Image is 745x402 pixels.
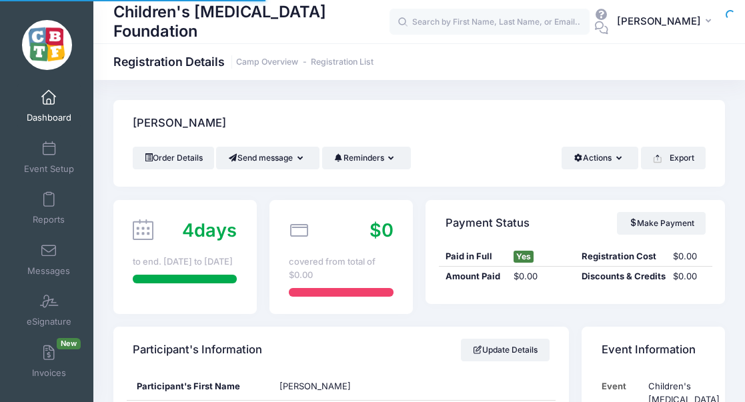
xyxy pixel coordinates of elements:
input: Search by First Name, Last Name, or Email... [390,9,590,35]
a: Camp Overview [236,57,298,67]
button: Actions [562,147,638,169]
button: [PERSON_NAME] [608,7,725,37]
span: Dashboard [27,113,71,124]
div: Discounts & Credits [576,270,667,283]
a: InvoicesNew [17,338,81,385]
div: $0.00 [666,250,712,263]
div: Paid in Full [439,250,507,263]
img: Children's Brain Tumor Foundation [22,20,72,70]
span: Yes [514,251,534,263]
div: Registration Cost [576,250,667,263]
h4: Payment Status [446,204,530,242]
a: Dashboard [17,83,81,129]
h1: Children's [MEDICAL_DATA] Foundation [113,1,390,43]
div: Amount Paid [439,270,507,283]
span: New [57,338,81,349]
button: Send message [216,147,319,169]
div: $0.00 [507,270,575,283]
div: Participant's First Name [127,373,270,400]
span: [PERSON_NAME] [617,14,701,29]
a: Event Setup [17,134,81,181]
span: Invoices [32,367,66,379]
a: Make Payment [617,212,706,235]
a: Messages [17,236,81,283]
a: Registration List [311,57,374,67]
button: Export [641,147,706,169]
span: Event Setup [24,163,74,175]
div: to end. [DATE] to [DATE] [133,255,237,269]
div: covered from total of $0.00 [289,255,393,281]
h4: Participant's Information [133,331,262,369]
span: eSignature [27,317,71,328]
a: Order Details [133,147,214,169]
h4: [PERSON_NAME] [133,105,226,143]
span: [PERSON_NAME] [279,381,351,391]
span: $0 [369,219,394,241]
h4: Event Information [602,331,696,369]
h1: Registration Details [113,55,374,69]
span: 4 [182,219,194,241]
button: Reminders [322,147,411,169]
a: Update Details [461,339,550,361]
a: Reports [17,185,81,231]
span: Reports [33,215,65,226]
div: $0.00 [666,270,712,283]
a: eSignature [17,287,81,333]
div: days [182,217,237,245]
span: Messages [27,265,70,277]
